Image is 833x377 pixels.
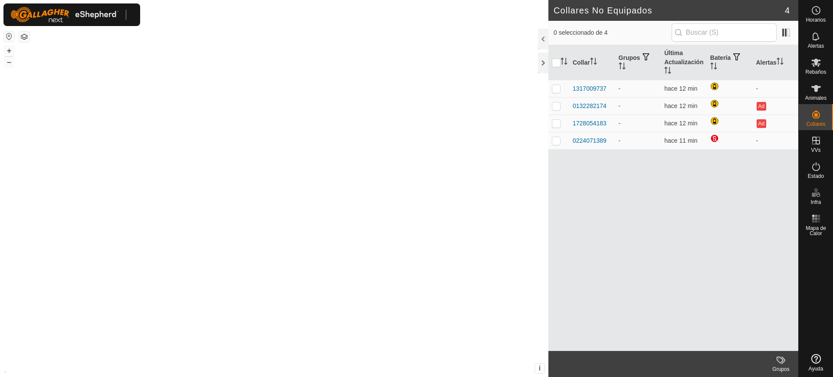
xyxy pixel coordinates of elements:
[661,45,707,80] th: Última Actualización
[615,97,661,115] td: -
[808,43,824,49] span: Alertas
[569,45,615,80] th: Collar
[619,64,626,71] p-sorticon: Activar para ordenar
[554,5,785,16] h2: Collares No Equipados
[805,69,826,75] span: Rebaños
[806,121,825,127] span: Collares
[290,366,319,374] a: Contáctenos
[805,95,826,101] span: Animales
[806,17,826,23] span: Horarios
[799,351,833,375] a: Ayuda
[752,132,798,149] td: -
[535,364,544,373] button: i
[707,45,753,80] th: Batería
[664,68,671,75] p-sorticon: Activar para ordenar
[672,23,777,42] input: Buscar (S)
[664,120,697,127] span: 2 oct 2025, 12:37
[764,365,798,373] div: Grupos
[4,31,14,42] button: Restablecer Mapa
[664,85,697,92] span: 2 oct 2025, 12:37
[573,102,607,111] div: 0132282174
[785,4,790,17] span: 4
[573,119,607,128] div: 1728054183
[777,59,784,66] p-sorticon: Activar para ordenar
[4,57,14,67] button: –
[752,45,798,80] th: Alertas
[710,64,717,71] p-sorticon: Activar para ordenar
[573,136,607,145] div: 0224071389
[4,46,14,56] button: +
[664,102,697,109] span: 2 oct 2025, 12:37
[810,200,821,205] span: Infra
[554,28,672,37] span: 0 seleccionado de 4
[615,45,661,80] th: Grupos
[615,115,661,132] td: -
[539,364,541,372] span: i
[561,59,567,66] p-sorticon: Activar para ordenar
[19,32,30,42] button: Capas del Mapa
[230,366,279,374] a: Política de Privacidad
[752,80,798,97] td: -
[809,366,823,371] span: Ayuda
[757,119,766,128] button: Ad
[615,132,661,149] td: -
[757,102,766,111] button: Ad
[615,80,661,97] td: -
[811,148,820,153] span: VVs
[590,59,597,66] p-sorticon: Activar para ordenar
[573,84,607,93] div: 1317009737
[10,7,119,23] img: Logo Gallagher
[801,226,831,236] span: Mapa de Calor
[664,137,697,144] span: 2 oct 2025, 12:38
[808,174,824,179] span: Estado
